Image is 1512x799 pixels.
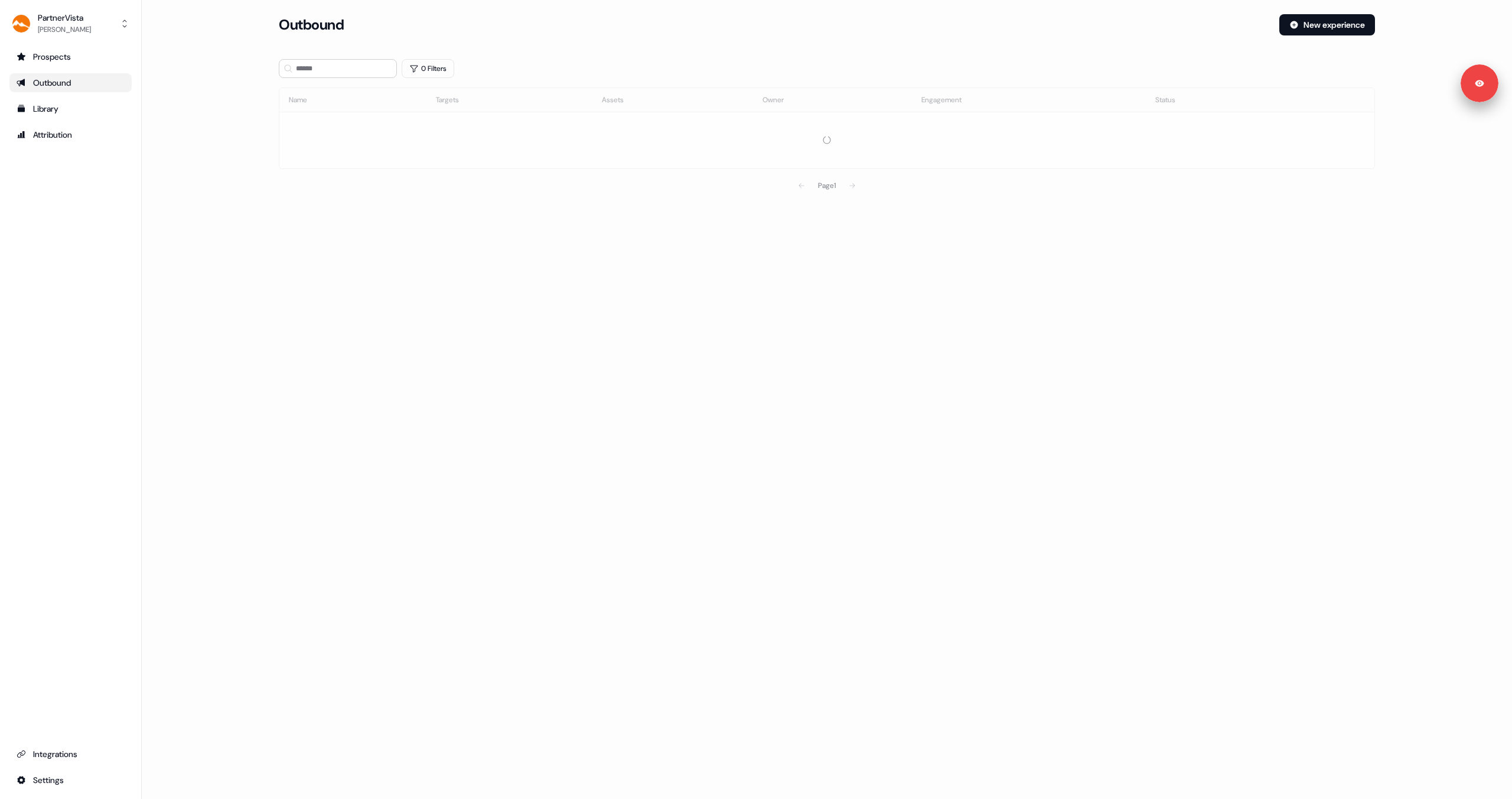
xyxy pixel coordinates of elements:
button: 0 Filters [402,59,454,78]
div: Integrations [17,748,125,760]
button: New experience [1279,14,1375,35]
a: Go to prospects [9,47,132,66]
div: PartnerVista [38,12,91,24]
div: Settings [17,774,125,786]
div: Prospects [17,51,125,63]
button: PartnerVista[PERSON_NAME] [9,9,132,38]
a: Go to integrations [9,771,132,790]
a: Go to outbound experience [9,73,132,92]
a: Go to templates [9,99,132,118]
h3: Outbound [279,16,344,34]
div: Attribution [17,129,125,141]
a: Go to integrations [9,745,132,764]
div: Outbound [17,77,125,89]
div: [PERSON_NAME] [38,24,91,35]
a: Go to attribution [9,125,132,144]
div: Library [17,103,125,115]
